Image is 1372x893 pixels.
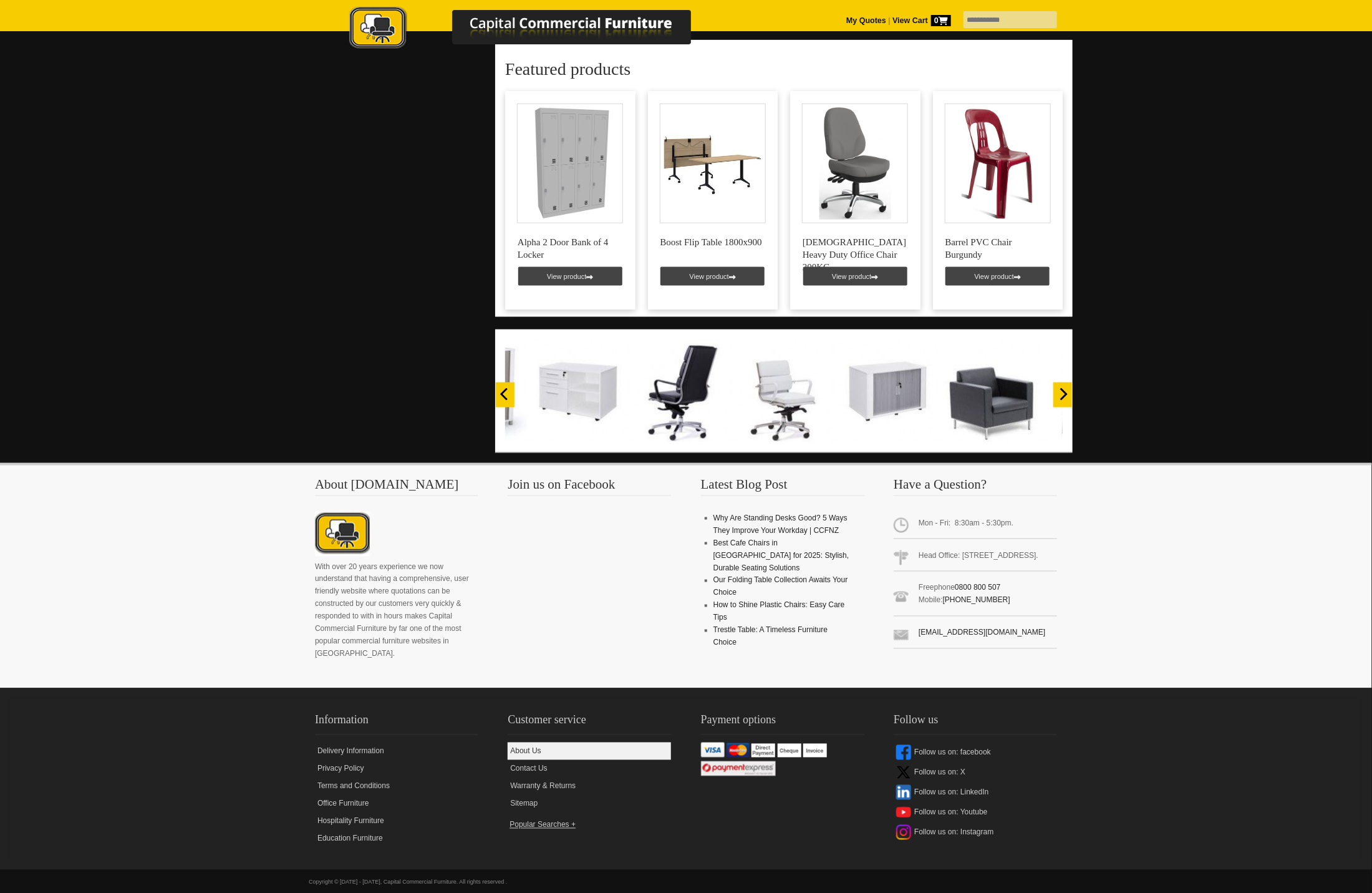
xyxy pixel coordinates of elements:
[891,16,951,25] a: View Cart0
[315,743,478,760] a: Delivery Information
[508,778,671,795] a: Warranty & Returns
[1041,339,1144,442] img: 07
[894,743,1057,763] a: Follow us on: facebook
[894,711,1057,735] h2: Follow us
[727,743,750,758] img: Mastercard
[733,339,836,442] img: 10
[955,583,1000,592] a: 0800 800 507
[713,514,848,535] a: Why Are Standing Desks Good? 5 Ways They Improve Your Workday | CCFNZ
[701,761,776,776] img: Windcave / Payment Express
[894,512,1057,539] span: Mon - Fri: 8:30am - 5:30pm.
[836,339,939,442] img: 09
[309,879,507,886] span: Copyright © [DATE] - [DATE], Capital Commercial Furniture. All rights reserved .
[508,512,670,649] iframe: fb:page Facebook Social Plugin
[713,601,845,622] a: How to Shine Plastic Chairs: Easy Care Tips
[713,539,849,572] a: Best Cafe Chairs in [GEOGRAPHIC_DATA] for 2025: Stylish, Durable Seating Solutions
[527,339,630,442] img: 12
[894,803,1057,822] a: Follow us on: Youtube
[701,743,725,758] img: VISA
[508,795,671,812] a: Sitemap
[1053,383,1072,407] button: Next
[315,778,478,795] a: Terms and Conditions
[919,628,1045,637] a: [EMAIL_ADDRESS][DOMAIN_NAME]
[943,596,1010,605] a: [PHONE_NUMBER]
[315,795,478,812] a: Office Furniture
[894,544,1057,572] span: Head Office: [STREET_ADDRESS].
[894,783,1057,803] a: Follow us on: LinkedIn
[894,577,1057,617] span: Freephone Mobile:
[896,745,911,760] img: facebook-icon
[505,60,1063,79] h2: Featured products
[894,822,1057,842] a: Follow us on: Instagram
[846,16,886,25] a: My Quotes
[713,626,828,647] a: Trestle Table: A Timeless Furniture Choice
[315,560,478,660] p: With over 20 years experience we now understand that having a comprehensive, user friendly websit...
[778,744,801,757] img: Cheque
[939,339,1041,442] img: 08
[896,785,911,800] img: linkedin-icon
[896,805,911,820] img: youtube-icon
[315,830,478,847] a: Education Furniture
[315,812,478,830] a: Hospitality Furniture
[894,763,1057,783] a: Follow us on: X
[315,6,751,56] a: Capital Commercial Furniture Logo
[508,478,671,496] h3: Join us on Facebook
[315,478,478,496] h3: About [DOMAIN_NAME]
[424,339,527,442] img: 01
[508,711,671,735] h2: Customer service
[315,6,751,52] img: Capital Commercial Furniture Logo
[751,744,775,757] img: Direct Payment
[803,744,827,757] img: Invoice
[896,765,911,780] img: x-icon
[701,478,864,496] h3: Latest Blog Post
[894,478,1057,496] h3: Have a Question?
[508,743,671,760] a: About Us
[630,339,733,442] img: 11
[508,760,671,778] a: Contact Us
[315,760,478,778] a: Privacy Policy
[315,512,370,557] img: About CCFNZ Logo
[496,383,514,407] button: Previous
[896,825,911,840] img: instagram-icon
[713,576,848,597] a: Our Folding Table Collection Awaits Your Choice
[931,15,951,26] span: 0
[701,711,864,735] h2: Payment options
[315,711,478,735] h2: Information
[892,16,951,25] strong: View Cart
